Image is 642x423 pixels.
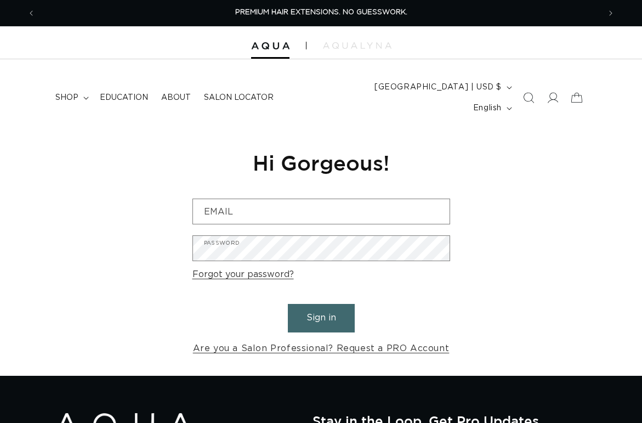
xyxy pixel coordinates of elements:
[323,42,391,49] img: aqualyna.com
[49,86,93,109] summary: shop
[235,9,407,16] span: PREMIUM HAIR EXTENSIONS. NO GUESSWORK.
[368,77,516,98] button: [GEOGRAPHIC_DATA] | USD $
[204,93,274,103] span: Salon Locator
[19,3,43,24] button: Previous announcement
[251,42,289,50] img: Aqua Hair Extensions
[100,93,148,103] span: Education
[599,3,623,24] button: Next announcement
[93,86,155,109] a: Education
[55,93,78,103] span: shop
[192,267,294,283] a: Forgot your password?
[288,304,355,332] button: Sign in
[467,98,516,119] button: English
[516,86,541,110] summary: Search
[155,86,197,109] a: About
[192,149,450,176] h1: Hi Gorgeous!
[161,93,191,103] span: About
[193,341,450,357] a: Are you a Salon Professional? Request a PRO Account
[473,103,502,114] span: English
[193,199,450,224] input: Email
[197,86,280,109] a: Salon Locator
[374,82,502,93] span: [GEOGRAPHIC_DATA] | USD $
